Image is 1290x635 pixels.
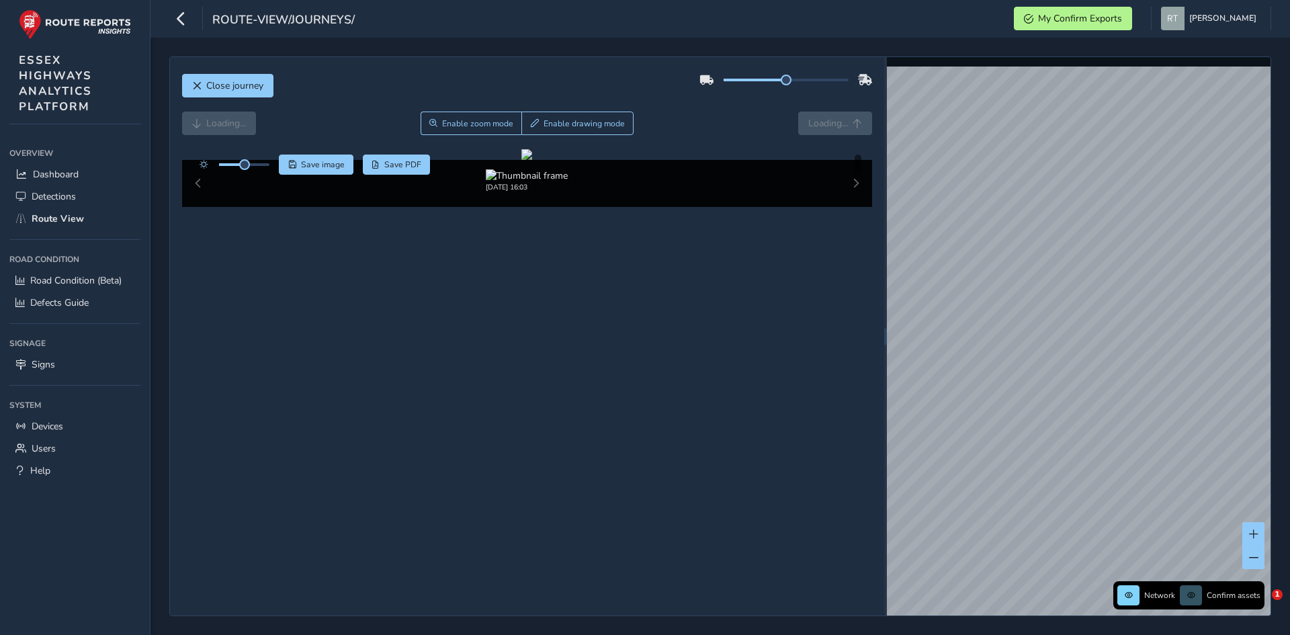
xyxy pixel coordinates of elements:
[9,143,140,163] div: Overview
[9,163,140,185] a: Dashboard
[32,358,55,371] span: Signs
[9,353,140,376] a: Signs
[9,269,140,292] a: Road Condition (Beta)
[30,296,89,309] span: Defects Guide
[206,79,263,92] span: Close journey
[9,249,140,269] div: Road Condition
[30,274,122,287] span: Road Condition (Beta)
[33,168,79,181] span: Dashboard
[363,155,431,175] button: PDF
[19,9,131,40] img: rr logo
[32,420,63,433] span: Devices
[1244,589,1277,622] iframe: Intercom live chat
[1014,7,1132,30] button: My Confirm Exports
[486,169,568,182] img: Thumbnail frame
[212,11,355,30] span: route-view/journeys/
[9,185,140,208] a: Detections
[301,159,345,170] span: Save image
[1272,589,1283,600] span: 1
[1038,12,1122,25] span: My Confirm Exports
[9,208,140,230] a: Route View
[32,190,76,203] span: Detections
[1207,590,1260,601] span: Confirm assets
[384,159,421,170] span: Save PDF
[32,212,84,225] span: Route View
[9,460,140,482] a: Help
[1161,7,1261,30] button: [PERSON_NAME]
[1144,590,1175,601] span: Network
[1189,7,1256,30] span: [PERSON_NAME]
[19,52,92,114] span: ESSEX HIGHWAYS ANALYTICS PLATFORM
[521,112,634,135] button: Draw
[279,155,353,175] button: Save
[32,442,56,455] span: Users
[9,395,140,415] div: System
[421,112,522,135] button: Zoom
[30,464,50,477] span: Help
[9,333,140,353] div: Signage
[9,415,140,437] a: Devices
[486,182,568,192] div: [DATE] 16:03
[1161,7,1185,30] img: diamond-layout
[182,74,273,97] button: Close journey
[442,118,513,129] span: Enable zoom mode
[9,292,140,314] a: Defects Guide
[544,118,625,129] span: Enable drawing mode
[9,437,140,460] a: Users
